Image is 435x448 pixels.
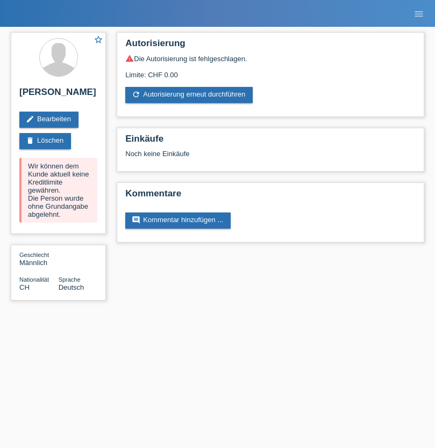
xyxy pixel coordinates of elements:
i: warning [125,54,134,63]
span: Geschlecht [19,252,49,258]
h2: Kommentare [125,188,416,204]
h2: Autorisierung [125,38,416,54]
i: delete [26,136,34,145]
a: editBearbeiten [19,112,79,128]
div: Limite: CHF 0.00 [125,63,416,79]
a: refreshAutorisierung erneut durchführen [125,87,253,103]
div: Männlich [19,251,59,267]
div: Wir können dem Kunde aktuell keine Kreditlimite gewähren. Die Person wurde ohne Grundangabe abgel... [19,158,97,223]
div: Die Autorisierung ist fehlgeschlagen. [125,54,416,63]
i: edit [26,115,34,123]
h2: [PERSON_NAME] [19,87,97,103]
a: menu [408,10,430,17]
span: Deutsch [59,283,84,291]
a: star_border [94,35,103,46]
div: Noch keine Einkäufe [125,150,416,166]
a: commentKommentar hinzufügen ... [125,212,231,229]
a: deleteLöschen [19,133,71,149]
i: refresh [132,90,140,99]
i: star_border [94,35,103,45]
span: Nationalität [19,276,49,283]
span: Sprache [59,276,81,283]
i: comment [132,216,140,224]
h2: Einkäufe [125,134,416,150]
i: menu [413,9,424,19]
span: Schweiz [19,283,30,291]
